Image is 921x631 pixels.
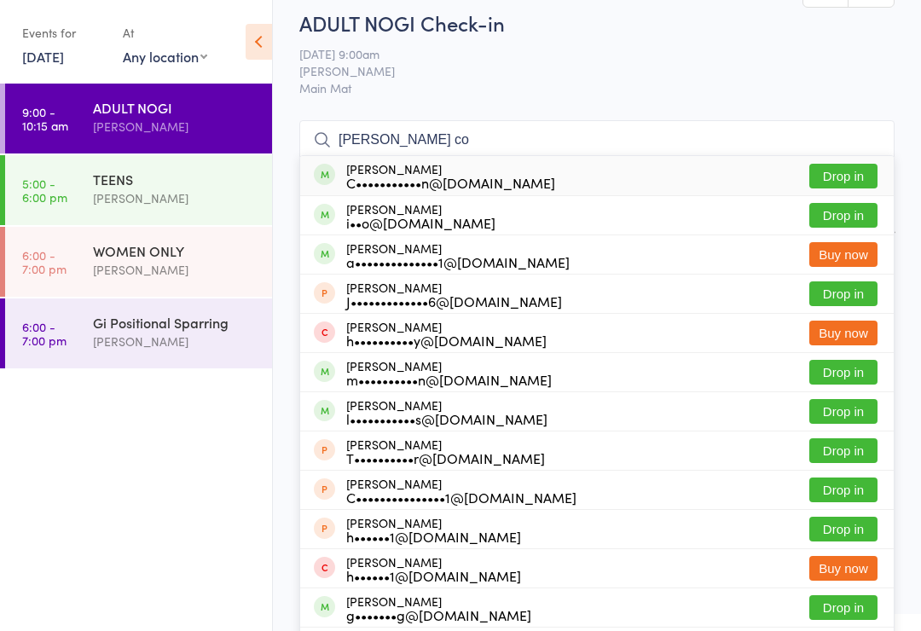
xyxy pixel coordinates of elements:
button: Buy now [809,242,878,267]
input: Search [299,120,895,159]
div: [PERSON_NAME] [346,594,531,622]
button: Drop in [809,203,878,228]
a: [DATE] [22,47,64,66]
a: 9:00 -10:15 amADULT NOGI[PERSON_NAME] [5,84,272,153]
div: [PERSON_NAME] [346,359,552,386]
div: C•••••••••••••••1@[DOMAIN_NAME] [346,490,576,504]
div: h••••••1@[DOMAIN_NAME] [346,530,521,543]
div: J•••••••••••••6@[DOMAIN_NAME] [346,294,562,308]
button: Buy now [809,556,878,581]
div: T••••••••••r@[DOMAIN_NAME] [346,451,545,465]
span: [DATE] 9:00am [299,45,868,62]
button: Buy now [809,321,878,345]
a: 6:00 -7:00 pmWOMEN ONLY[PERSON_NAME] [5,227,272,297]
div: [PERSON_NAME] [346,320,547,347]
div: C•••••••••••n@[DOMAIN_NAME] [346,176,555,189]
span: Main Mat [299,79,895,96]
div: [PERSON_NAME] [346,241,570,269]
div: [PERSON_NAME] [346,437,545,465]
div: WOMEN ONLY [93,241,258,260]
button: Drop in [809,438,878,463]
span: [PERSON_NAME] [299,62,868,79]
button: Drop in [809,595,878,620]
div: [PERSON_NAME] [93,117,258,136]
div: Any location [123,47,207,66]
div: Events for [22,19,106,47]
time: 6:00 - 7:00 pm [22,248,67,275]
div: [PERSON_NAME] [93,188,258,208]
div: [PERSON_NAME] [346,477,576,504]
div: i••o@[DOMAIN_NAME] [346,216,495,229]
div: [PERSON_NAME] [346,516,521,543]
div: TEENS [93,170,258,188]
div: h••••••1@[DOMAIN_NAME] [346,569,521,582]
button: Drop in [809,281,878,306]
div: [PERSON_NAME] [346,398,547,425]
button: Drop in [809,478,878,502]
div: g•••••••g@[DOMAIN_NAME] [346,608,531,622]
h2: ADULT NOGI Check-in [299,9,895,37]
div: l•••••••••••s@[DOMAIN_NAME] [346,412,547,425]
div: [PERSON_NAME] [93,332,258,351]
time: 9:00 - 10:15 am [22,105,68,132]
button: Drop in [809,517,878,541]
a: 6:00 -7:00 pmGi Positional Sparring[PERSON_NAME] [5,298,272,368]
div: Gi Positional Sparring [93,313,258,332]
div: [PERSON_NAME] [346,202,495,229]
div: [PERSON_NAME] [93,260,258,280]
button: Drop in [809,164,878,188]
div: a••••••••••••••1@[DOMAIN_NAME] [346,255,570,269]
div: [PERSON_NAME] [346,281,562,308]
div: [PERSON_NAME] [346,162,555,189]
time: 6:00 - 7:00 pm [22,320,67,347]
a: 5:00 -6:00 pmTEENS[PERSON_NAME] [5,155,272,225]
time: 5:00 - 6:00 pm [22,177,67,204]
div: At [123,19,207,47]
div: ADULT NOGI [93,98,258,117]
div: h••••••••••y@[DOMAIN_NAME] [346,333,547,347]
div: [PERSON_NAME] [346,555,521,582]
button: Drop in [809,399,878,424]
div: m••••••••••n@[DOMAIN_NAME] [346,373,552,386]
button: Drop in [809,360,878,385]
